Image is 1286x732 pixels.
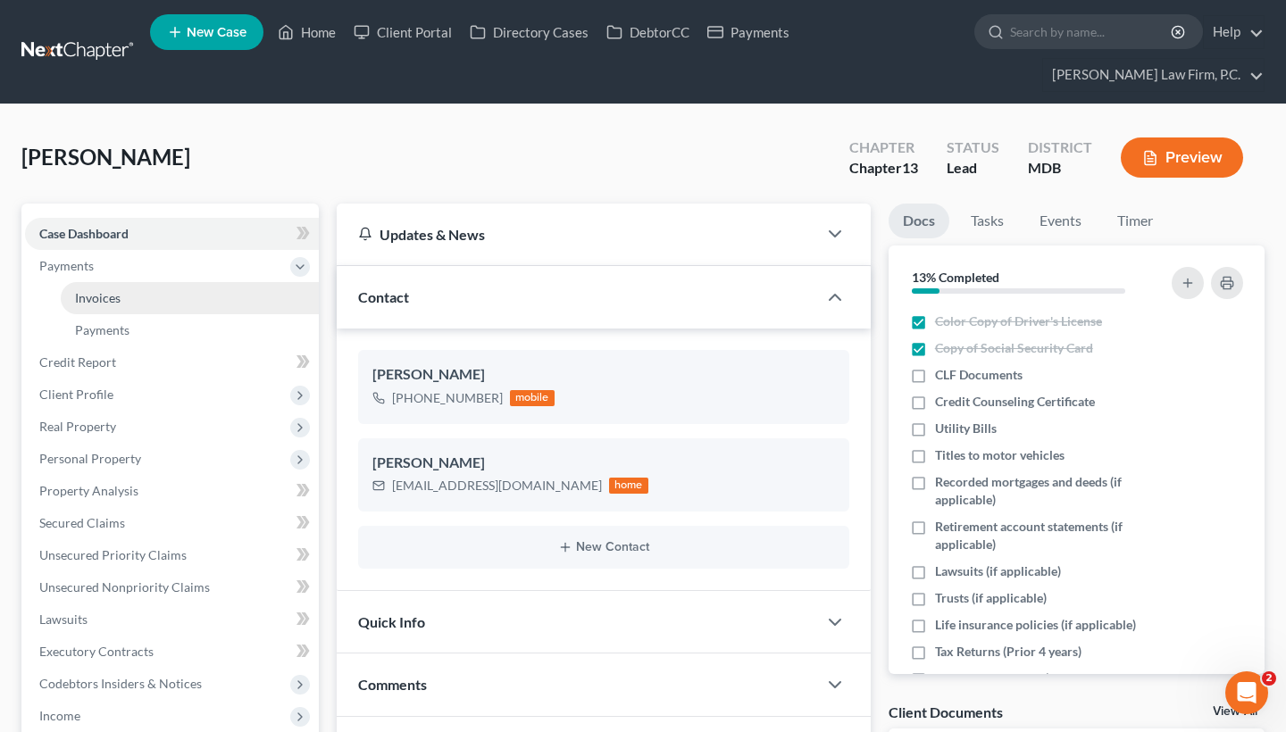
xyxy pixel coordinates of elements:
[39,483,138,498] span: Property Analysis
[597,16,698,48] a: DebtorCC
[912,270,999,285] strong: 13% Completed
[889,204,949,238] a: Docs
[1262,671,1276,686] span: 2
[372,540,835,554] button: New Contact
[75,290,121,305] span: Invoices
[935,670,1156,705] span: Income Documents (Continuing obligation until date of filing)
[25,346,319,378] a: Credit Report
[25,636,319,668] a: Executory Contracts
[1025,204,1096,238] a: Events
[187,26,246,39] span: New Case
[39,547,187,562] span: Unsecured Priority Claims
[935,473,1156,509] span: Recorded mortgages and deeds (if applicable)
[39,579,210,595] span: Unsecured Nonpriority Claims
[39,515,125,530] span: Secured Claims
[358,676,427,693] span: Comments
[947,158,999,179] div: Lead
[39,387,113,402] span: Client Profile
[935,562,1061,580] span: Lawsuits (if applicable)
[935,589,1047,607] span: Trusts (if applicable)
[935,643,1081,661] span: Tax Returns (Prior 4 years)
[39,226,129,241] span: Case Dashboard
[510,390,555,406] div: mobile
[25,218,319,250] a: Case Dashboard
[935,312,1102,330] span: Color Copy of Driver's License
[698,16,798,48] a: Payments
[25,507,319,539] a: Secured Claims
[25,571,319,603] a: Unsecured Nonpriority Claims
[25,539,319,571] a: Unsecured Priority Claims
[345,16,461,48] a: Client Portal
[849,158,918,179] div: Chapter
[935,393,1095,411] span: Credit Counseling Certificate
[935,366,1023,384] span: CLF Documents
[75,322,129,337] span: Payments
[358,613,425,630] span: Quick Info
[25,603,319,636] a: Lawsuits
[39,419,116,434] span: Real Property
[461,16,597,48] a: Directory Cases
[1121,137,1243,178] button: Preview
[39,708,80,723] span: Income
[392,477,602,495] div: [EMAIL_ADDRESS][DOMAIN_NAME]
[39,644,154,659] span: Executory Contracts
[358,288,409,305] span: Contact
[21,144,190,170] span: [PERSON_NAME]
[947,137,999,158] div: Status
[935,518,1156,553] span: Retirement account statements (if applicable)
[902,159,918,176] span: 13
[889,703,1003,721] div: Client Documents
[372,364,835,386] div: [PERSON_NAME]
[609,478,648,494] div: home
[392,389,503,407] div: [PHONE_NUMBER]
[372,453,835,474] div: [PERSON_NAME]
[25,475,319,507] a: Property Analysis
[39,451,141,466] span: Personal Property
[1213,705,1257,718] a: View All
[1028,158,1092,179] div: MDB
[1028,137,1092,158] div: District
[39,611,88,627] span: Lawsuits
[1225,671,1268,714] iframe: Intercom live chat
[1010,15,1173,48] input: Search by name...
[956,204,1018,238] a: Tasks
[1103,204,1167,238] a: Timer
[358,225,796,244] div: Updates & News
[935,616,1136,634] span: Life insurance policies (if applicable)
[39,354,116,370] span: Credit Report
[935,420,997,437] span: Utility Bills
[849,137,918,158] div: Chapter
[1204,16,1264,48] a: Help
[269,16,345,48] a: Home
[1043,59,1264,91] a: [PERSON_NAME] Law Firm, P.C.
[935,446,1065,464] span: Titles to motor vehicles
[935,339,1093,357] span: Copy of Social Security Card
[61,314,319,346] a: Payments
[39,258,94,273] span: Payments
[39,676,202,691] span: Codebtors Insiders & Notices
[61,282,319,314] a: Invoices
